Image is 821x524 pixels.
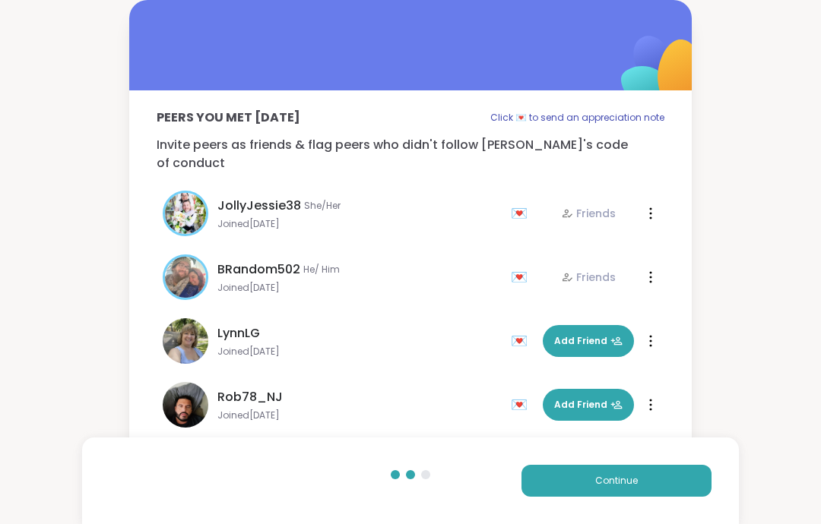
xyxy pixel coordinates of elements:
span: Add Friend [554,334,623,348]
div: 💌 [511,393,534,417]
img: JollyJessie38 [165,193,206,234]
button: Continue [521,465,712,497]
p: Click 💌 to send an appreciation note [490,109,664,127]
p: Invite peers as friends & flag peers who didn't follow [PERSON_NAME]'s code of conduct [157,136,664,172]
div: Friends [561,206,616,221]
span: LynnLG [217,324,260,342]
span: Continue [595,474,638,488]
span: JollyJessie38 [217,197,301,215]
img: BRandom502 [165,257,206,298]
span: Joined [DATE] [217,346,502,358]
img: LynnLG [163,318,208,364]
div: 💌 [511,265,534,289]
span: Rob78_NJ [217,388,283,406]
span: Joined [DATE] [217,409,502,421]
span: Joined [DATE] [217,218,502,230]
img: Rob78_NJ [163,382,208,428]
div: 💌 [511,201,534,226]
div: Friends [561,270,616,285]
span: She/Her [304,200,341,212]
span: Joined [DATE] [217,282,502,294]
span: BRandom502 [217,260,300,279]
button: Add Friend [543,325,634,357]
span: He/ Him [303,264,340,276]
p: Peers you met [DATE] [157,109,300,127]
button: Add Friend [543,389,634,421]
span: Add Friend [554,398,623,412]
div: 💌 [511,329,534,353]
